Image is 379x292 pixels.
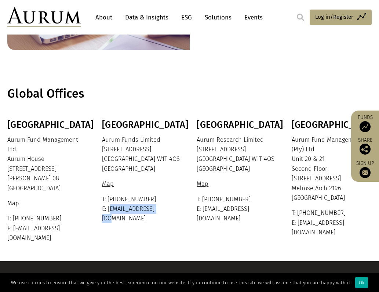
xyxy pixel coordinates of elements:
a: Solutions [201,11,235,24]
a: Data & Insights [121,11,172,24]
a: Funds [355,114,375,132]
h1: Global Offices [7,87,370,101]
h3: [GEOGRAPHIC_DATA] [7,119,85,130]
img: Share this post [360,144,371,155]
p: T: [PHONE_NUMBER] E: [EMAIL_ADDRESS][DOMAIN_NAME] [102,195,180,224]
p: Aurum Fund Management Ltd. Aurum House [STREET_ADDRESS] [PERSON_NAME] 08 [GEOGRAPHIC_DATA] [7,135,85,193]
a: Events [241,11,263,24]
img: search.svg [297,14,304,21]
p: Aurum Research Limited [STREET_ADDRESS] [GEOGRAPHIC_DATA] W1T 4QS [GEOGRAPHIC_DATA] [197,135,275,174]
div: Share [355,138,375,155]
span: Log in/Register [315,12,353,21]
p: Aurum Fund Management (Pty) Ltd Unit 20 & 21 Second Floor [STREET_ADDRESS] Melrose Arch 2196 [GEO... [292,135,370,203]
a: Map [197,180,210,187]
a: About [92,11,116,24]
img: Sign up to our newsletter [360,167,371,178]
p: T: [PHONE_NUMBER] E: [EMAIL_ADDRESS][DOMAIN_NAME] [7,214,85,243]
a: Log in/Register [310,10,372,25]
a: Sign up [355,160,375,178]
a: Map [7,200,21,207]
a: Map [102,180,116,187]
p: Aurum Funds Limited [STREET_ADDRESS] [GEOGRAPHIC_DATA] W1T 4QS [GEOGRAPHIC_DATA] [102,135,180,174]
p: T: [PHONE_NUMBER] E: [EMAIL_ADDRESS][DOMAIN_NAME] [292,208,370,237]
h3: [GEOGRAPHIC_DATA] [102,119,180,130]
h3: [GEOGRAPHIC_DATA] [292,119,370,130]
div: Ok [355,277,368,288]
img: Aurum [7,7,81,27]
img: Access Funds [360,121,371,132]
a: ESG [178,11,196,24]
h3: [GEOGRAPHIC_DATA] [197,119,275,130]
p: T: [PHONE_NUMBER] E: [EMAIL_ADDRESS][DOMAIN_NAME] [197,195,275,224]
